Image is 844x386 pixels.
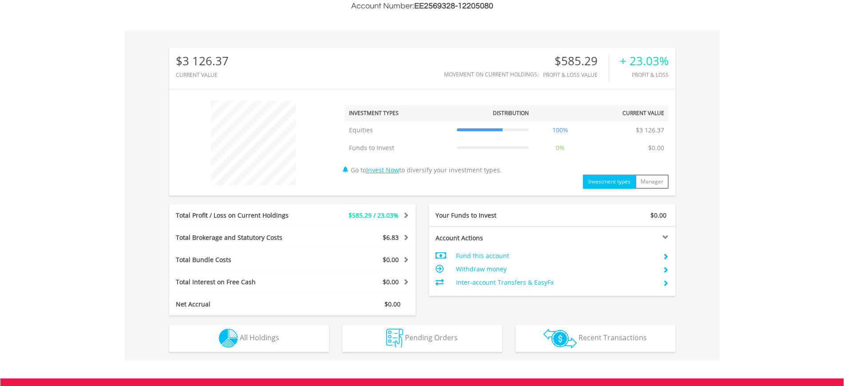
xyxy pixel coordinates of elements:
td: 0% [533,139,587,157]
span: $585.29 / 23.03% [349,211,399,219]
img: holdings-wht.png [219,329,238,348]
span: $0.00 [383,255,399,264]
div: Movement on Current Holdings: [444,72,539,77]
span: Pending Orders [405,333,458,342]
button: Manager [635,175,669,189]
div: Go to to diversify your investment types. [338,96,675,189]
div: Total Brokerage and Statutory Costs [169,233,313,242]
button: Investment types [583,175,636,189]
span: All Holdings [240,333,279,342]
div: Your Funds to Invest [429,211,552,220]
button: Recent Transactions [515,325,675,352]
div: Total Interest on Free Cash [169,278,313,287]
div: $3 126.37 [176,55,229,68]
img: pending_instructions-wht.png [386,329,403,348]
div: Profit & Loss [620,72,669,78]
td: Inter-account Transfers & EasyFx [456,276,655,289]
td: Equities [345,121,452,139]
span: $0.00 [384,300,400,308]
div: Distribution [493,109,529,117]
td: $3 126.37 [631,121,669,139]
div: Profit & Loss Value [543,72,609,78]
div: $585.29 [543,55,609,68]
div: CURRENT VALUE [176,72,229,78]
span: $6.83 [383,233,399,242]
span: $0.00 [650,211,666,219]
a: Invest Now [366,166,399,174]
span: $0.00 [383,278,399,286]
img: transactions-zar-wht.png [543,329,577,348]
th: Investment Types [345,105,452,121]
span: EE2569328-12205080 [414,2,493,10]
th: Current Value [587,105,669,121]
td: Withdraw money [456,263,655,276]
div: + 23.03% [620,55,669,68]
div: Total Profit / Loss on Current Holdings [169,211,313,220]
div: Account Actions [429,234,552,243]
td: Fund this account [456,249,655,263]
button: Pending Orders [342,325,502,352]
td: $0.00 [644,139,669,157]
span: Recent Transactions [579,333,647,342]
td: 100% [533,121,587,139]
div: Net Accrual [169,300,313,309]
button: All Holdings [169,325,329,352]
td: Funds to Invest [345,139,452,157]
div: Total Bundle Costs [169,255,313,264]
